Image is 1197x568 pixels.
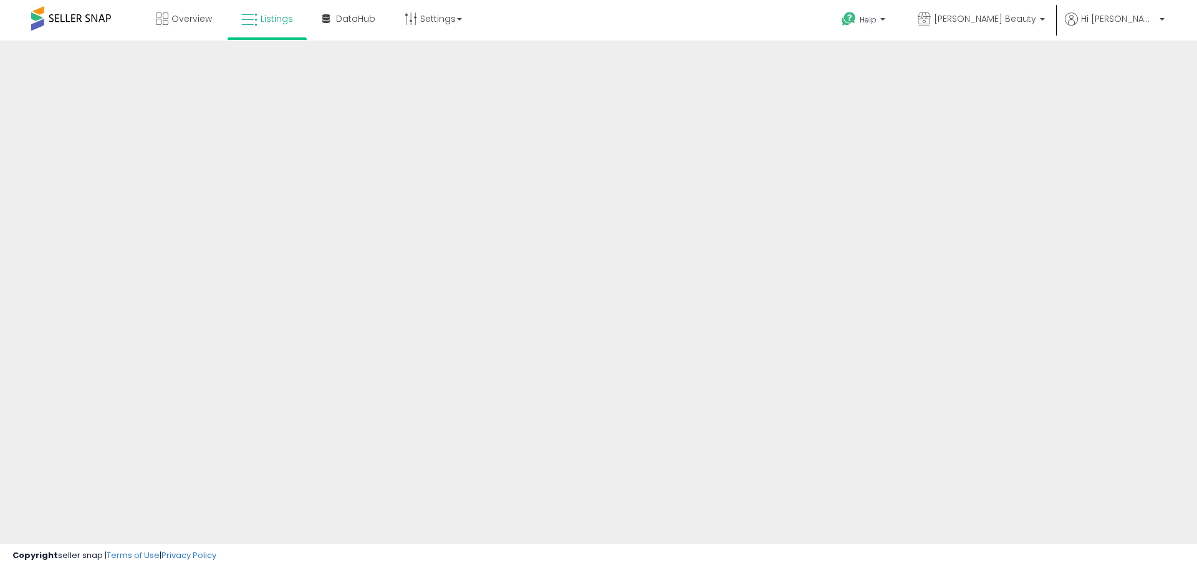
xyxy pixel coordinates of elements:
[107,549,160,561] a: Terms of Use
[12,549,58,561] strong: Copyright
[1065,12,1165,41] a: Hi [PERSON_NAME]
[860,14,877,25] span: Help
[161,549,216,561] a: Privacy Policy
[12,550,216,562] div: seller snap | |
[171,12,212,25] span: Overview
[336,12,375,25] span: DataHub
[832,2,898,41] a: Help
[841,11,857,27] i: Get Help
[1081,12,1156,25] span: Hi [PERSON_NAME]
[261,12,293,25] span: Listings
[934,12,1036,25] span: [PERSON_NAME] Beauty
